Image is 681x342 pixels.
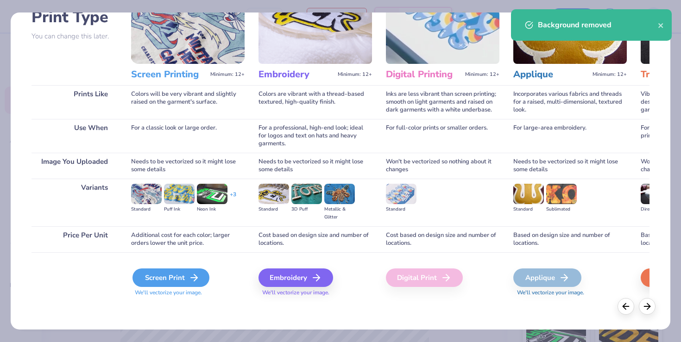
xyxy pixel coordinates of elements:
div: Direct-to-film [641,205,671,213]
div: Background removed [538,19,658,31]
img: Sublimated [546,184,577,204]
span: Minimum: 12+ [210,71,245,78]
div: Embroidery [259,268,333,287]
button: close [658,19,664,31]
div: For a classic look or large order. [131,119,245,153]
div: Based on design size and number of locations. [513,226,627,252]
div: Standard [131,205,162,213]
span: We'll vectorize your image. [131,289,245,297]
img: Metallic & Glitter [324,184,355,204]
img: Standard [131,184,162,204]
div: Sublimated [546,205,577,213]
div: 3D Puff [291,205,322,213]
h3: Embroidery [259,68,334,81]
div: Prints Like [32,85,117,119]
img: Puff Ink [164,184,195,204]
div: Needs to be vectorized so it might lose some details [131,153,245,179]
div: Incorporates various fabrics and threads for a raised, multi-dimensional, textured look. [513,85,627,119]
h3: Applique [513,68,589,81]
div: For a professional, high-end look; ideal for logos and text on hats and heavy garments. [259,119,372,153]
div: Puff Ink [164,205,195,213]
div: Neon Ink [197,205,227,213]
p: You can change this later. [32,32,117,40]
div: Additional cost for each color; larger orders lower the unit price. [131,226,245,252]
span: Minimum: 12+ [465,71,499,78]
img: 3D Puff [291,184,322,204]
div: Cost based on design size and number of locations. [386,226,499,252]
div: Applique [513,268,581,287]
div: Screen Print [132,268,209,287]
div: Use When [32,119,117,153]
img: Standard [259,184,289,204]
div: Standard [386,205,416,213]
div: For full-color prints or smaller orders. [386,119,499,153]
div: Inks are less vibrant than screen printing; smooth on light garments and raised on dark garments ... [386,85,499,119]
div: Price Per Unit [32,226,117,252]
h3: Screen Printing [131,68,207,81]
div: Colors will be very vibrant and slightly raised on the garment's surface. [131,85,245,119]
span: Minimum: 12+ [593,71,627,78]
div: Image You Uploaded [32,153,117,179]
div: Won't be vectorized so nothing about it changes [386,153,499,179]
div: Metallic & Glitter [324,205,355,221]
span: We'll vectorize your image. [513,289,627,297]
img: Standard [513,184,544,204]
div: + 3 [230,191,236,206]
span: Minimum: 12+ [338,71,372,78]
div: Needs to be vectorized so it might lose some details [513,153,627,179]
div: Cost based on design size and number of locations. [259,226,372,252]
img: Neon Ink [197,184,227,204]
div: Colors are vibrant with a thread-based textured, high-quality finish. [259,85,372,119]
img: Standard [386,184,416,204]
div: Digital Print [386,268,463,287]
div: For large-area embroidery. [513,119,627,153]
div: Standard [259,205,289,213]
span: We'll vectorize your image. [259,289,372,297]
div: Needs to be vectorized so it might lose some details [259,153,372,179]
div: Variants [32,179,117,226]
div: Standard [513,205,544,213]
img: Direct-to-film [641,184,671,204]
h3: Digital Printing [386,68,461,81]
